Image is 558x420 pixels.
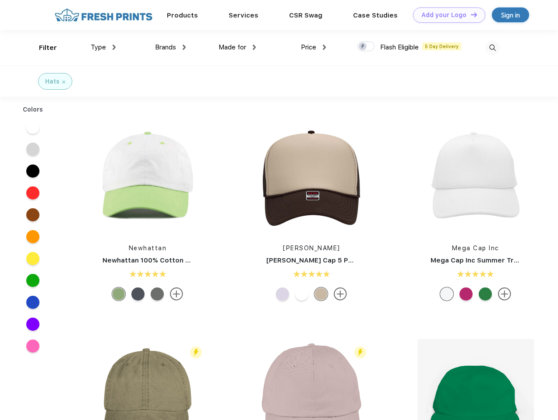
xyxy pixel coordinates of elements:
div: White Olive [151,287,164,301]
img: desktop_search.svg [485,41,500,55]
div: White With Kelly [479,287,492,301]
span: Flash Eligible [380,43,419,51]
div: White Lime Green [112,287,125,301]
a: Newhattan [129,245,167,252]
div: Red Wht Red [276,287,289,301]
img: dropdown.png [253,45,256,50]
img: more.svg [170,287,183,301]
div: White [295,287,308,301]
div: Filter [39,43,57,53]
a: [PERSON_NAME] [283,245,340,252]
a: Mega Cap Inc Summer Trucker Cap [431,256,548,264]
img: flash_active_toggle.svg [354,346,366,358]
div: White Charcoal [131,287,145,301]
span: Brands [155,43,176,51]
img: filter_cancel.svg [62,80,65,84]
a: Sign in [492,7,529,22]
div: Sign in [501,10,520,20]
img: more.svg [334,287,347,301]
img: func=resize&h=266 [253,119,370,235]
div: White With Magenta [459,287,473,301]
span: Price [301,43,316,51]
img: dropdown.png [323,45,326,50]
img: dropdown.png [113,45,116,50]
div: White [440,287,453,301]
a: Products [167,11,198,19]
img: fo%20logo%202.webp [52,7,155,23]
a: Newhattan 100% Cotton Stone Washed Cap [102,256,249,264]
img: func=resize&h=266 [89,119,206,235]
span: 5 Day Delivery [422,42,461,50]
img: flash_active_toggle.svg [190,346,202,358]
img: func=resize&h=266 [417,119,534,235]
span: Type [91,43,106,51]
a: Mega Cap Inc [452,245,499,252]
div: Hats [45,77,60,86]
div: Brn Tan Brn [314,287,328,301]
div: Colors [16,105,50,114]
div: Add your Logo [421,11,466,19]
a: [PERSON_NAME] Cap 5 Panel Mid Profile Mesh Back Trucker Hat [266,256,480,264]
span: Made for [219,43,246,51]
img: dropdown.png [183,45,186,50]
img: more.svg [498,287,511,301]
img: DT [471,12,477,17]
